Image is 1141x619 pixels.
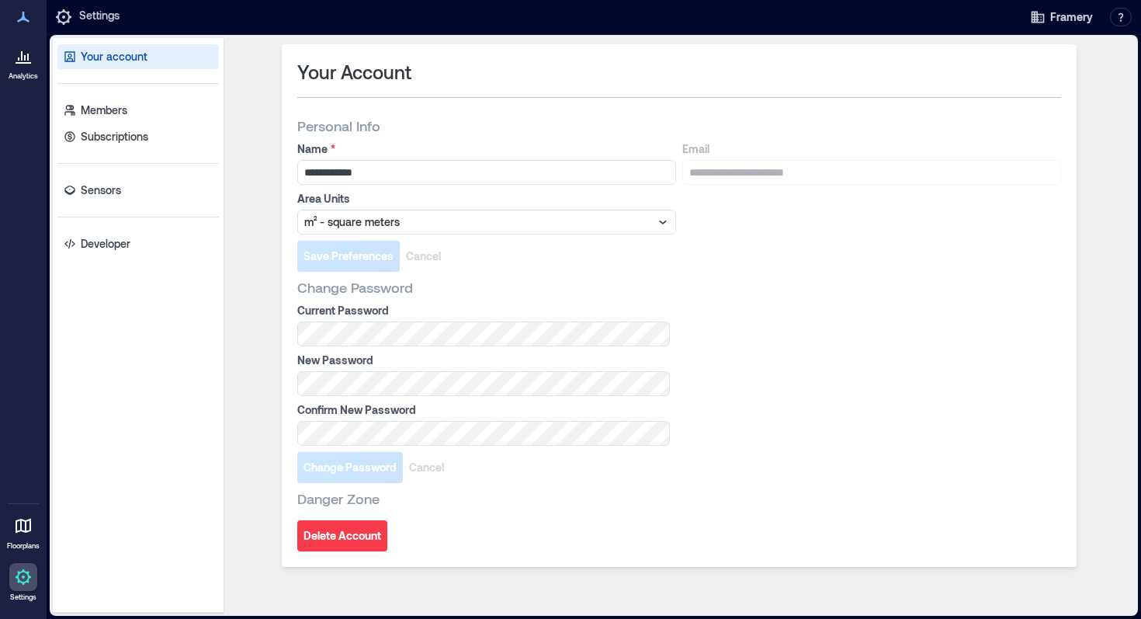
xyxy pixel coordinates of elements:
[57,44,219,69] a: Your account
[1050,9,1093,25] span: Framery
[81,103,127,118] p: Members
[297,520,387,551] button: Delete Account
[297,402,667,418] label: Confirm New Password
[406,249,441,264] span: Cancel
[7,541,40,551] p: Floorplans
[5,558,42,607] a: Settings
[2,507,44,555] a: Floorplans
[682,141,1058,157] label: Email
[79,8,120,26] p: Settings
[297,278,413,297] span: Change Password
[297,489,380,508] span: Danger Zone
[10,593,36,602] p: Settings
[297,141,673,157] label: Name
[81,129,148,144] p: Subscriptions
[303,460,397,475] span: Change Password
[400,241,447,272] button: Cancel
[4,37,43,85] a: Analytics
[297,116,380,135] span: Personal Info
[57,178,219,203] a: Sensors
[297,241,400,272] button: Save Preferences
[297,353,667,368] label: New Password
[303,249,394,264] span: Save Preferences
[81,183,121,198] p: Sensors
[297,303,667,318] label: Current Password
[403,452,450,483] button: Cancel
[57,231,219,256] a: Developer
[57,98,219,123] a: Members
[409,460,444,475] span: Cancel
[297,191,673,207] label: Area Units
[81,49,147,64] p: Your account
[9,71,38,81] p: Analytics
[81,236,130,252] p: Developer
[297,452,403,483] button: Change Password
[57,124,219,149] a: Subscriptions
[297,60,411,85] span: Your Account
[1025,5,1098,30] button: Framery
[303,528,381,544] span: Delete Account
